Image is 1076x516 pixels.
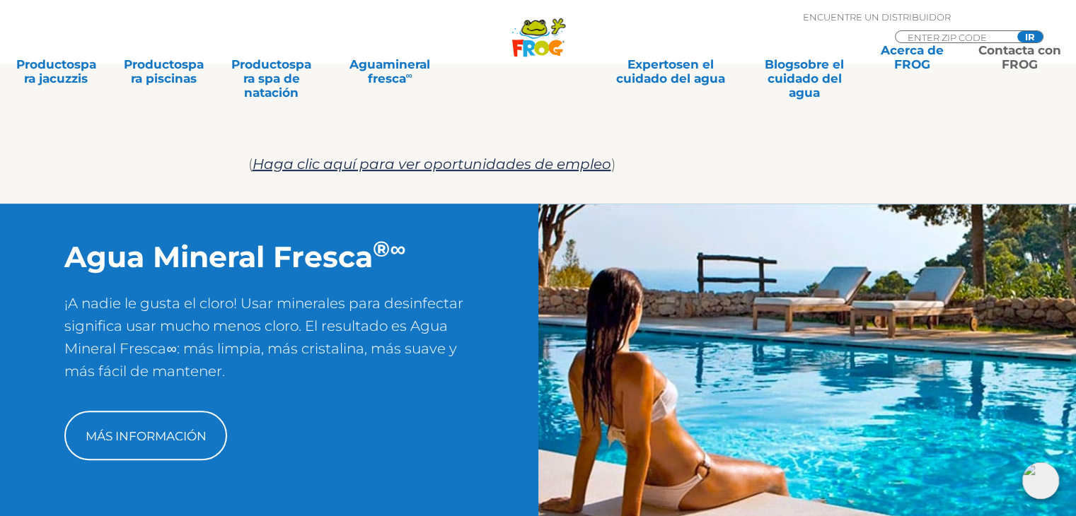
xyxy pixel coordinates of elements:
font: Productos [231,57,296,71]
font: Productos [124,57,188,71]
font: Contacta con [978,43,1061,57]
a: Productospara spa de natación [230,43,313,71]
a: Productospara jacuzzis [14,43,98,71]
font: ®∞ [373,235,405,262]
a: Blogsobre el cuidado del agua [763,43,846,71]
font: Agua [349,57,383,71]
a: Haga clic aquí para ver oportunidades de empleo [253,156,611,172]
font: Más información [86,429,207,443]
a: Aguamineral fresca∞ [337,43,442,71]
a: Contacta conFROG [978,43,1062,71]
a: Expertosen el cuidado del agua [602,43,739,71]
a: Más información [64,411,227,460]
font: para spa de natación [243,57,312,100]
font: ( [248,156,253,172]
a: Acerca deFROG [870,43,954,71]
font: para piscinas [131,57,204,86]
font: ) [611,156,615,172]
a: Productospara piscinas [122,43,205,71]
font: Blog [765,57,794,71]
font: ¡A nadie le gusta el cloro! Usar minerales para desinfectar significa usar mucho menos cloro. El ... [64,295,463,380]
font: Productos [16,57,81,71]
font: mineral fresca [367,57,430,86]
font: Encuentre un distribuidor [803,11,951,23]
img: openIcon [1022,462,1059,499]
font: en el cuidado del agua [616,57,725,86]
font: Agua Mineral Fresca [64,239,373,274]
font: sobre el cuidado del agua [768,57,845,100]
font: para jacuzzis [24,57,96,86]
font: FROG [1002,57,1038,71]
font: FROG [894,57,930,71]
font: Expertos [627,57,683,71]
font: Acerca de [881,43,944,57]
font: ∞ [405,70,412,81]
